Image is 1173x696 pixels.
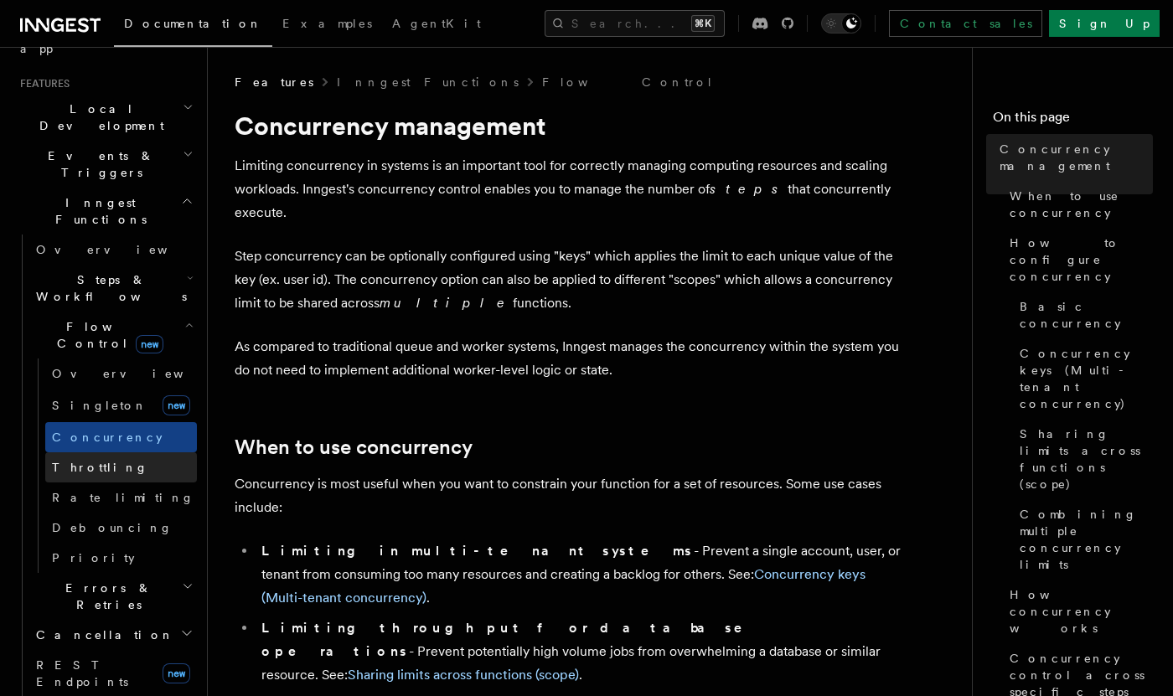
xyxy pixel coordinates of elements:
button: Search...⌘K [545,10,725,37]
span: Features [13,77,70,90]
span: Cancellation [29,626,174,643]
span: Local Development [13,101,183,134]
span: AgentKit [392,17,481,30]
button: Toggle dark mode [821,13,861,34]
span: How concurrency works [1010,586,1153,637]
span: Inngest Functions [13,194,181,228]
span: Combining multiple concurrency limits [1020,506,1153,573]
span: Overview [36,243,209,256]
span: Basic concurrency [1020,298,1153,332]
span: new [163,663,190,683]
button: Errors & Retries [29,573,197,620]
strong: Limiting throughput for database operations [261,620,766,659]
kbd: ⌘K [691,15,715,32]
a: How concurrency works [1003,580,1153,643]
a: Contact sales [889,10,1042,37]
a: Flow Control [542,74,714,90]
em: multiple [380,295,513,311]
span: Flow Control [29,318,184,352]
span: Concurrency [52,430,163,444]
li: - Prevent potentially high volume jobs from overwhelming a database or similar resource. See: . [256,616,905,687]
a: Rate limiting [45,482,197,513]
a: AgentKit [382,5,491,45]
a: Singletonnew [45,389,197,422]
strong: Limiting in multi-tenant systems [261,543,694,559]
button: Cancellation [29,620,197,650]
span: Debouncing [52,521,173,534]
span: new [163,395,190,415]
a: Inngest Functions [337,74,519,90]
a: Combining multiple concurrency limits [1013,499,1153,580]
p: Step concurrency can be optionally configured using "keys" which applies the limit to each unique... [235,245,905,315]
p: Concurrency is most useful when you want to constrain your function for a set of resources. Some ... [235,472,905,519]
a: When to use concurrency [235,436,473,459]
a: Concurrency keys (Multi-tenant concurrency) [1013,338,1153,419]
a: Overview [45,358,197,389]
span: Rate limiting [52,491,194,504]
a: Basic concurrency [1013,291,1153,338]
div: Flow Controlnew [29,358,197,573]
a: When to use concurrency [1003,181,1153,228]
span: How to configure concurrency [1010,235,1153,285]
span: Sharing limits across functions (scope) [1020,425,1153,492]
span: Throttling [52,461,148,474]
button: Inngest Functions [13,188,197,235]
span: Steps & Workflows [29,271,187,305]
a: Sharing limits across functions (scope) [1013,419,1153,499]
span: new [136,335,163,353]
span: REST Endpoints [36,658,128,688]
a: Concurrency [45,422,197,452]
button: Local Development [13,94,197,141]
span: Concurrency management [1000,141,1153,174]
a: Overview [29,235,197,265]
a: Sign Up [1049,10,1160,37]
button: Events & Triggers [13,141,197,188]
a: Concurrency management [993,134,1153,181]
span: Documentation [124,17,262,30]
span: Features [235,74,313,90]
a: Documentation [114,5,272,47]
span: Overview [52,367,225,380]
h4: On this page [993,107,1153,134]
span: Examples [282,17,372,30]
button: Flow Controlnew [29,312,197,358]
span: Events & Triggers [13,147,183,181]
span: Errors & Retries [29,580,182,613]
li: - Prevent a single account, user, or tenant from consuming too many resources and creating a back... [256,539,905,610]
p: Limiting concurrency in systems is an important tool for correctly managing computing resources a... [235,154,905,224]
a: Sharing limits across functions (scope) [348,667,579,683]
span: Singleton [52,399,147,412]
a: How to configure concurrency [1003,228,1153,291]
span: Concurrency keys (Multi-tenant concurrency) [1020,345,1153,412]
a: Priority [45,543,197,573]
em: steps [710,181,788,197]
span: Priority [52,551,135,565]
a: Examples [272,5,382,45]
p: As compared to traditional queue and worker systems, Inngest manages the concurrency within the s... [235,335,905,382]
h1: Concurrency management [235,111,905,141]
button: Steps & Workflows [29,265,197,312]
a: Debouncing [45,513,197,543]
a: Throttling [45,452,197,482]
span: When to use concurrency [1010,188,1153,221]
